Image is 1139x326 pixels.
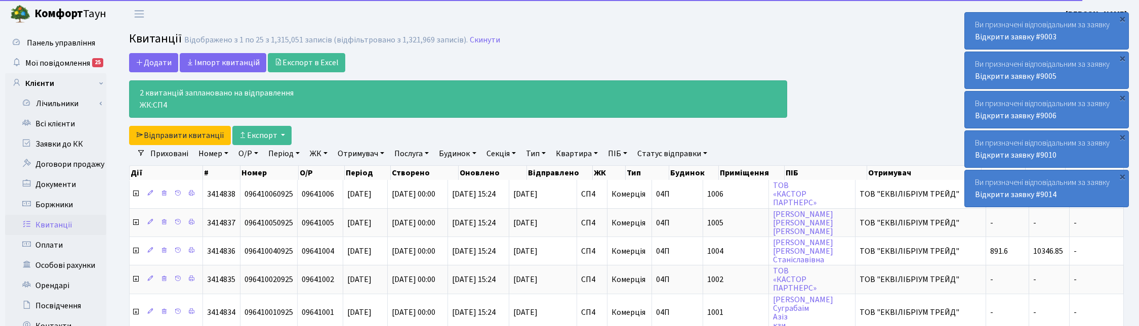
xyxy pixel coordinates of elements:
[92,58,103,67] div: 25
[129,30,182,48] span: Квитанції
[470,35,500,45] a: Скинути
[581,190,603,198] span: СП4
[234,145,262,162] a: О/Р
[965,91,1128,128] div: Ви призначені відповідальним за заявку
[522,145,550,162] a: Тип
[990,274,993,285] span: -
[5,73,106,94] a: Клієнти
[240,166,299,180] th: Номер
[347,246,372,257] span: [DATE]
[513,219,573,227] span: [DATE]
[435,145,480,162] a: Будинок
[345,166,391,180] th: Період
[612,274,645,285] span: Комерція
[5,296,106,316] a: Посвідчення
[656,307,670,318] span: 04П
[392,274,435,285] span: [DATE] 00:00
[612,189,645,200] span: Комерція
[302,307,334,318] span: 09641001
[127,6,152,22] button: Переключити навігацію
[146,145,192,162] a: Приховані
[975,189,1056,200] a: Відкрити заявку #9014
[264,145,304,162] a: Період
[1117,92,1127,103] div: ×
[1117,171,1127,181] div: ×
[25,58,90,69] span: Мої повідомлення
[581,275,603,284] span: СП4
[452,217,496,228] span: [DATE] 15:24
[1117,14,1127,24] div: ×
[302,189,334,200] span: 09641006
[180,53,266,72] a: Iмпорт квитанцій
[975,110,1056,121] a: Відкрити заявку #9006
[1074,275,1119,284] span: -
[1033,274,1036,285] span: -
[5,195,106,215] a: Боржники
[513,308,573,316] span: [DATE]
[1074,247,1119,255] span: -
[1033,246,1063,257] span: 10346.85
[656,217,670,228] span: 04П
[347,307,372,318] span: [DATE]
[12,94,106,114] a: Лічильники
[527,166,593,180] th: Відправлено
[5,255,106,275] a: Особові рахунки
[860,275,982,284] span: ТОВ "ЕКВІЛІБРІУМ ТРЕЙД"
[392,307,435,318] span: [DATE] 00:00
[5,53,106,73] a: Мої повідомлення25
[860,247,982,255] span: ТОВ "ЕКВІЛІБРІУМ ТРЕЙД"
[5,215,106,235] a: Квитанції
[129,80,787,118] div: 2 квитанцій заплановано на відправлення ЖК:СП4
[5,275,106,296] a: Орендарі
[207,246,235,257] span: 3414836
[1066,9,1127,20] b: [PERSON_NAME]
[5,114,106,134] a: Всі клієнти
[990,217,993,228] span: -
[207,307,235,318] span: 3414834
[5,134,106,154] a: Заявки до КК
[5,235,106,255] a: Оплати
[459,166,526,180] th: Оновлено
[34,6,106,23] span: Таун
[612,246,645,257] span: Комерція
[965,170,1128,207] div: Ви призначені відповідальним за заявку
[513,190,573,198] span: [DATE]
[707,190,764,198] span: 1006
[245,274,293,285] span: 096410020925
[347,217,372,228] span: [DATE]
[773,180,817,208] a: ТОВ«КАСТОРПАРТНЕРС»
[452,246,496,257] span: [DATE] 15:24
[5,154,106,174] a: Договори продажу
[513,275,573,284] span: [DATE]
[975,71,1056,82] a: Відкрити заявку #9005
[306,145,332,162] a: ЖК
[347,274,372,285] span: [DATE]
[452,274,496,285] span: [DATE] 15:24
[245,217,293,228] span: 096410050925
[347,189,372,200] span: [DATE]
[867,166,982,180] th: Отримувач
[552,145,602,162] a: Квартира
[975,150,1056,161] a: Відкрити заявку #9010
[129,126,231,145] a: Відправити квитанції
[1033,217,1036,228] span: -
[194,145,232,162] a: Номер
[773,265,817,294] a: ТОВ«КАСТОРПАРТНЕРС»
[203,166,240,180] th: #
[604,145,631,162] a: ПІБ
[773,237,833,265] a: [PERSON_NAME][PERSON_NAME]Станіславівна
[302,217,334,228] span: 09641005
[581,308,603,316] span: СП4
[860,308,982,316] span: ТОВ "ЕКВІЛІБРІУМ ТРЕЙД"
[130,166,203,180] th: Дії
[207,274,235,285] span: 3414835
[5,174,106,195] a: Документи
[1074,219,1119,227] span: -
[452,189,496,200] span: [DATE] 15:24
[299,166,345,180] th: О/Р
[656,189,670,200] span: 04П
[1066,8,1127,20] a: [PERSON_NAME]
[1074,308,1119,316] span: -
[626,166,669,180] th: Тип
[268,53,345,72] a: Експорт в Excel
